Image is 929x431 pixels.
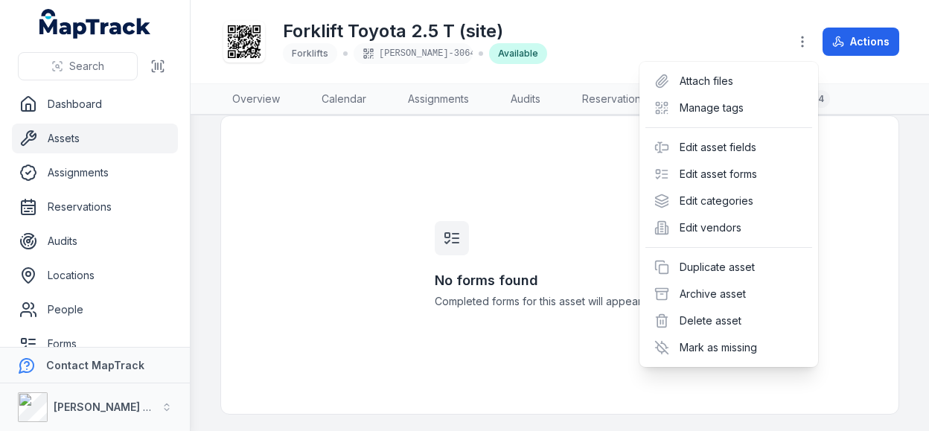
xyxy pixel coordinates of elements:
[645,254,812,281] div: Duplicate asset
[645,161,812,188] div: Edit asset forms
[645,307,812,334] div: Delete asset
[645,188,812,214] div: Edit categories
[645,214,812,241] div: Edit vendors
[645,134,812,161] div: Edit asset fields
[645,95,812,121] div: Manage tags
[645,68,812,95] div: Attach files
[645,281,812,307] div: Archive asset
[645,334,812,361] div: Mark as missing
